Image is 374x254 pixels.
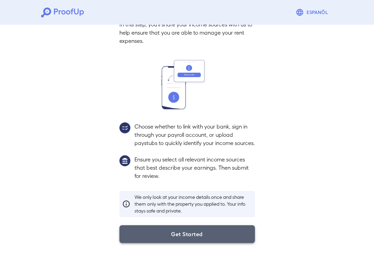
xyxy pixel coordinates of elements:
[134,122,255,147] p: Choose whether to link with your bank, sign in through your payroll account, or upload paystubs t...
[119,20,255,45] p: In this step, you'll share your income sources with us to help ensure that you are able to manage...
[119,225,255,243] button: Get Started
[293,5,333,19] button: Espanõl
[119,155,130,166] img: group1.svg
[134,194,252,214] p: We only look at your income details once and share them only with the property you applied to. Yo...
[162,60,213,109] img: transfer_money.svg
[134,155,255,180] p: Ensure you select all relevant income sources that best describe your earnings. Then submit for r...
[119,122,130,133] img: group2.svg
